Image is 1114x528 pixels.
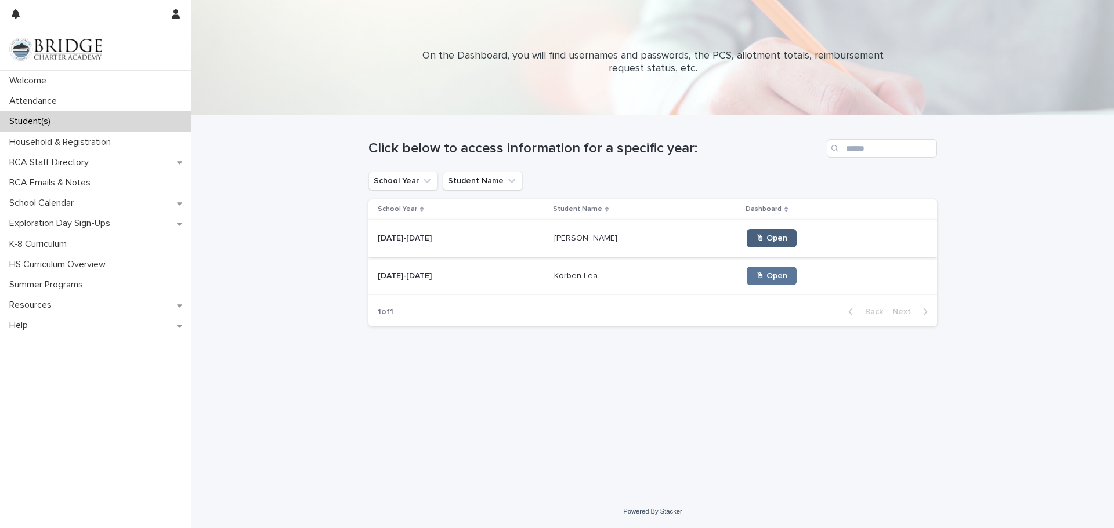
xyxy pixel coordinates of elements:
[839,307,888,317] button: Back
[443,172,523,190] button: Student Name
[756,234,787,242] span: 🖱 Open
[623,508,682,515] a: Powered By Stacker
[892,308,918,316] span: Next
[5,259,115,270] p: HS Curriculum Overview
[378,231,434,243] p: [DATE]-[DATE]
[5,116,60,127] p: Student(s)
[5,137,120,148] p: Household & Registration
[554,269,600,281] p: Korben Lea
[5,157,98,168] p: BCA Staff Directory
[368,298,403,326] p: 1 of 1
[756,272,787,280] span: 🖱 Open
[827,139,937,158] input: Search
[5,239,76,250] p: K-8 Curriculum
[553,203,602,216] p: Student Name
[888,307,937,317] button: Next
[9,38,102,61] img: V1C1m3IdTEidaUdm9Hs0
[747,267,797,285] a: 🖱 Open
[368,220,937,257] tr: [DATE]-[DATE][DATE]-[DATE] [PERSON_NAME][PERSON_NAME] 🖱 Open
[5,96,66,107] p: Attendance
[368,172,438,190] button: School Year
[746,203,782,216] p: Dashboard
[554,231,620,243] p: [PERSON_NAME]
[5,177,100,188] p: BCA Emails & Notes
[368,140,822,157] h1: Click below to access information for a specific year:
[378,203,417,216] p: School Year
[5,218,120,229] p: Exploration Day Sign-Ups
[378,269,434,281] p: [DATE]-[DATE]
[858,308,883,316] span: Back
[5,75,56,86] p: Welcome
[421,50,885,75] p: On the Dashboard, you will find usernames and passwords, the PCS, allotment totals, reimbursement...
[368,257,937,295] tr: [DATE]-[DATE][DATE]-[DATE] Korben LeaKorben Lea 🖱 Open
[747,229,797,247] a: 🖱 Open
[5,198,83,209] p: School Calendar
[5,279,92,290] p: Summer Programs
[5,320,37,331] p: Help
[5,300,61,311] p: Resources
